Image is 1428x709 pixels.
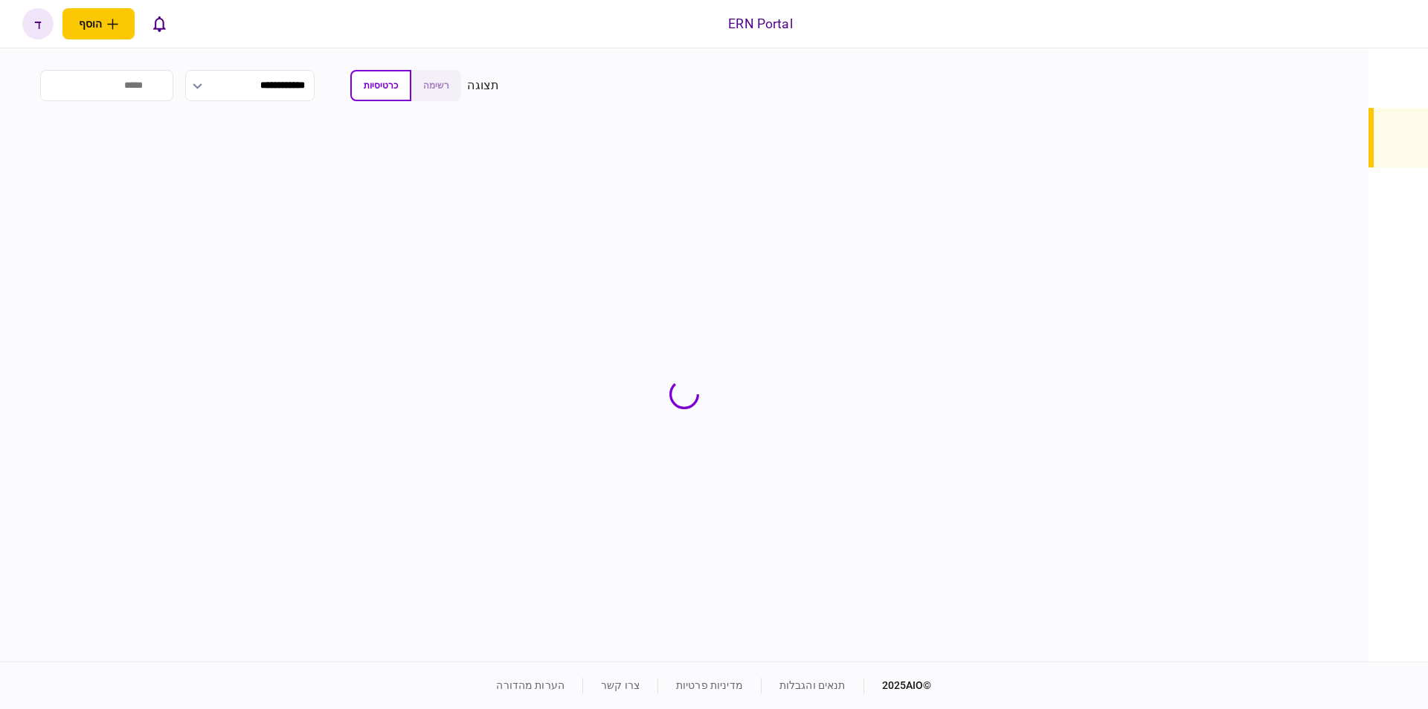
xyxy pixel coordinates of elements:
a: הערות מהדורה [496,679,565,691]
a: תנאים והגבלות [779,679,846,691]
div: תצוגה [467,77,499,94]
a: מדיניות פרטיות [676,679,743,691]
div: ERN Portal [728,14,792,33]
button: ד [22,8,54,39]
button: רשימה [411,70,461,101]
button: פתח תפריט להוספת לקוח [62,8,135,39]
a: צרו קשר [601,679,640,691]
button: כרטיסיות [350,70,411,101]
span: כרטיסיות [364,80,398,91]
span: רשימה [423,80,449,91]
button: פתח רשימת התראות [144,8,175,39]
div: © 2025 AIO [863,678,932,693]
